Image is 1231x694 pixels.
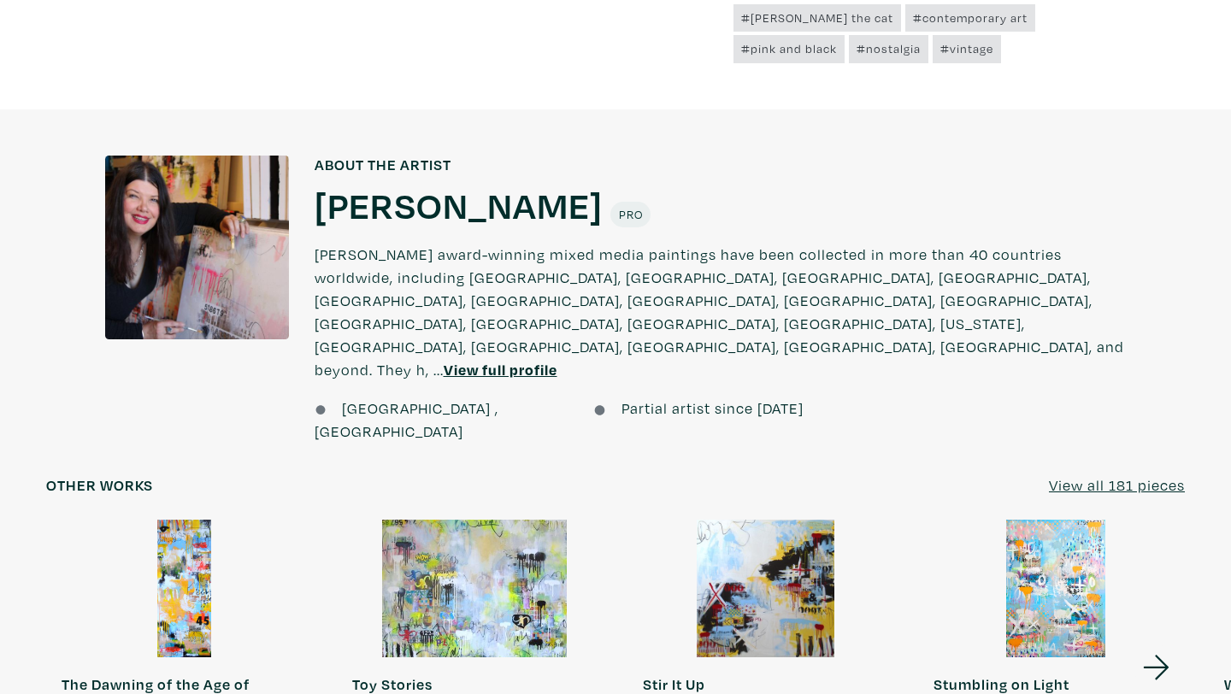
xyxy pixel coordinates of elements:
strong: Stumbling on Light [934,674,1069,694]
span: [GEOGRAPHIC_DATA] , [GEOGRAPHIC_DATA] [315,398,498,441]
a: [PERSON_NAME] [315,181,603,227]
a: View all 181 pieces [1049,473,1185,497]
a: #contemporary art [905,4,1035,32]
strong: Stir It Up [643,674,705,694]
a: View full profile [444,360,557,379]
span: Partial artist since [DATE] [621,398,804,418]
p: [PERSON_NAME] award-winning mixed media paintings have been collected in more than 40 countries w... [315,227,1127,397]
u: View all 181 pieces [1049,475,1185,495]
span: Pro [618,206,643,222]
h6: About the artist [315,156,1127,174]
strong: Toy Stories [352,674,433,694]
a: #nostalgia [849,35,928,62]
a: #pink and black [733,35,845,62]
h6: Other works [46,476,153,495]
a: #[PERSON_NAME] the cat [733,4,901,32]
a: #vintage [933,35,1001,62]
